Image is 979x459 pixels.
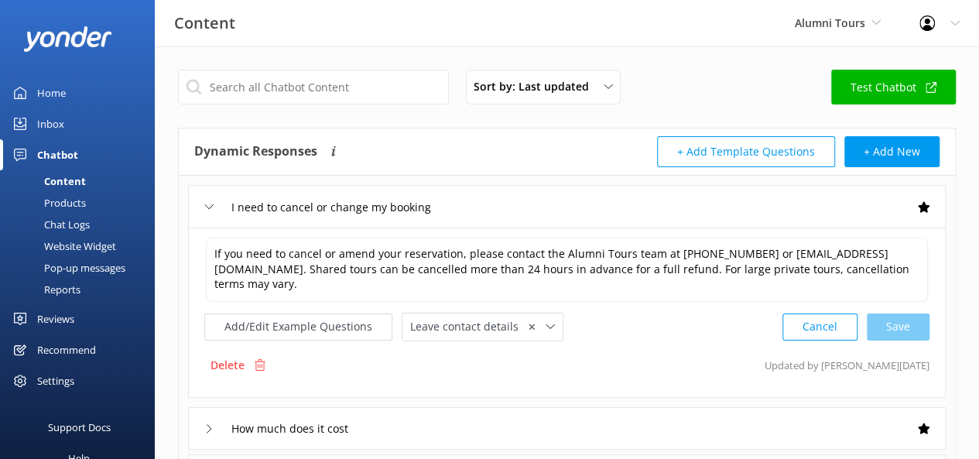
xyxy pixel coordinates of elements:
div: Support Docs [48,412,111,443]
button: Add/Edit Example Questions [204,313,392,341]
div: Settings [37,365,74,396]
a: Content [9,170,155,192]
p: Delete [211,357,245,374]
div: Chatbot [37,139,78,170]
p: Updated by [PERSON_NAME] [DATE] [765,351,929,380]
div: Pop-up messages [9,257,125,279]
input: Search all Chatbot Content [178,70,449,104]
button: Cancel [782,313,857,341]
a: Products [9,192,155,214]
span: Alumni Tours [795,15,865,30]
img: yonder-white-logo.png [23,26,112,52]
button: + Add Template Questions [657,136,835,167]
div: Inbox [37,108,64,139]
span: Sort by: Last updated [474,78,598,95]
div: Content [9,170,86,192]
button: + Add New [844,136,940,167]
span: Leave contact details [410,318,528,335]
div: Home [37,77,66,108]
h4: Dynamic Responses [194,136,317,167]
div: Products [9,192,86,214]
a: Chat Logs [9,214,155,235]
div: Website Widget [9,235,116,257]
div: Recommend [37,334,96,365]
a: Pop-up messages [9,257,155,279]
h3: Content [174,11,235,36]
textarea: If you need to cancel or amend your reservation, please contact the Alumni Tours team at [PHONE_N... [206,238,928,302]
a: Reports [9,279,155,300]
div: Reviews [37,303,74,334]
span: ✕ [528,320,536,334]
a: Website Widget [9,235,155,257]
div: Chat Logs [9,214,90,235]
div: Reports [9,279,80,300]
a: Test Chatbot [831,70,956,104]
